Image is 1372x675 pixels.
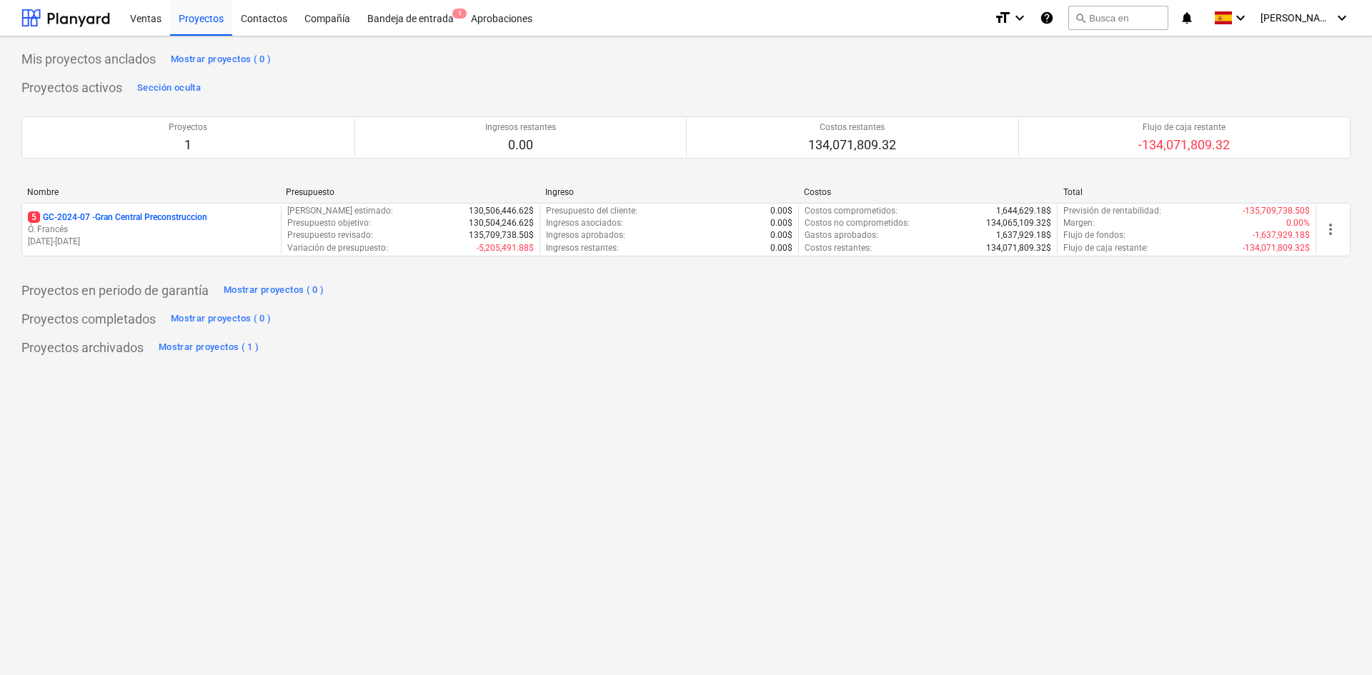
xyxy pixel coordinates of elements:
i: keyboard_arrow_down [1011,9,1028,26]
div: Ingreso [545,187,792,197]
div: Total [1063,187,1311,197]
p: 0.00 [485,136,556,154]
p: 0.00$ [770,217,792,229]
p: -134,071,809.32$ [1243,242,1310,254]
p: 0.00$ [770,229,792,241]
p: Ingresos asociados : [546,217,623,229]
i: notifications [1180,9,1194,26]
p: Proyectos archivados [21,339,144,356]
p: Presupuesto revisado : [287,229,373,241]
i: format_size [994,9,1011,26]
p: Mis proyectos anclados [21,51,156,68]
p: Proyectos [169,121,207,134]
div: Presupuesto [286,187,533,197]
p: Costos restantes [808,121,896,134]
p: Margen : [1063,217,1095,229]
span: more_vert [1322,221,1339,238]
p: Gastos aprobados : [805,229,878,241]
p: Variación de presupuesto : [287,242,388,254]
div: Mostrar proyectos ( 0 ) [171,51,272,68]
p: Costos comprometidos : [805,205,898,217]
p: 0.00$ [770,205,792,217]
p: 130,504,246.62$ [469,217,534,229]
p: 0.00% [1286,217,1310,229]
p: 134,065,109.32$ [986,217,1051,229]
i: keyboard_arrow_down [1333,9,1351,26]
p: 1 [169,136,207,154]
button: Mostrar proyectos ( 0 ) [167,48,275,71]
span: 1 [452,9,467,19]
p: GC-2024-07 - Gran Central Preconstruccion [28,211,207,224]
i: keyboard_arrow_down [1232,9,1249,26]
p: Ingresos restantes : [546,242,619,254]
p: Proyectos en periodo de garantía [21,282,209,299]
p: Flujo de caja restante [1138,121,1230,134]
p: Costos restantes : [805,242,872,254]
p: Ó. Francés [28,224,275,236]
p: [DATE] - [DATE] [28,236,275,248]
p: Ingresos restantes [485,121,556,134]
p: Flujo de caja restante : [1063,242,1148,254]
p: Previsión de rentabilidad : [1063,205,1161,217]
div: Mostrar proyectos ( 0 ) [224,282,324,299]
p: 130,506,446.62$ [469,205,534,217]
span: 5 [28,211,40,223]
p: Ingresos aprobados : [546,229,625,241]
p: Presupuesto del cliente : [546,205,637,217]
span: search [1075,12,1086,24]
button: Mostrar proyectos ( 0 ) [220,279,328,302]
p: Proyectos completados [21,311,156,328]
p: Proyectos activos [21,79,122,96]
p: -5,205,491.88$ [477,242,534,254]
span: [PERSON_NAME] [1261,12,1332,24]
p: -134,071,809.32 [1138,136,1230,154]
p: 135,709,738.50$ [469,229,534,241]
p: -135,709,738.50$ [1243,205,1310,217]
p: Presupuesto objetivo : [287,217,371,229]
div: 5GC-2024-07 -Gran Central PreconstruccionÓ. Francés[DATE]-[DATE] [28,211,275,248]
p: 0.00$ [770,242,792,254]
div: Mostrar proyectos ( 1 ) [159,339,259,356]
div: Nombre [27,187,274,197]
div: Mostrar proyectos ( 0 ) [171,311,272,327]
p: 134,071,809.32$ [986,242,1051,254]
p: -1,637,929.18$ [1253,229,1310,241]
button: Busca en [1068,6,1168,30]
p: 1,644,629.18$ [996,205,1051,217]
p: Flujo de fondos : [1063,229,1125,241]
i: Base de conocimientos [1040,9,1054,26]
button: Sección oculta [134,76,204,99]
div: Sección oculta [137,80,201,96]
p: [PERSON_NAME] estimado : [287,205,393,217]
p: Costos no comprometidos : [805,217,910,229]
div: Costos [804,187,1051,197]
button: Mostrar proyectos ( 0 ) [167,308,275,331]
button: Mostrar proyectos ( 1 ) [155,336,263,359]
p: 1,637,929.18$ [996,229,1051,241]
iframe: Chat Widget [1301,606,1372,675]
p: 134,071,809.32 [808,136,896,154]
